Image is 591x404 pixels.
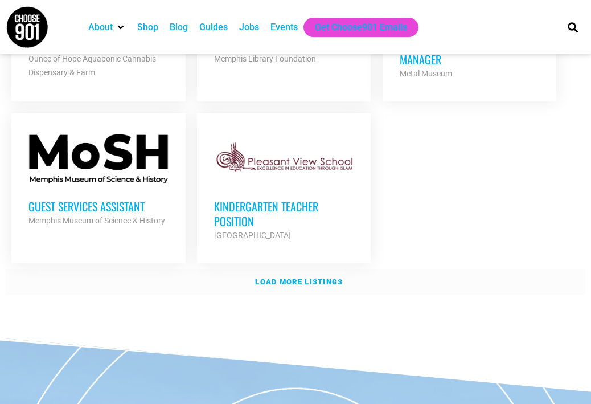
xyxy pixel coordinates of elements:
[83,18,132,37] div: About
[315,21,407,34] a: Get Choose901 Emails
[28,54,156,77] strong: Ounce of Hope Aquaponic Cannabis Dispensary & Farm
[11,113,185,244] a: Guest Services Assistant Memphis Museum of Science & History
[28,216,165,225] strong: Memphis Museum of Science & History
[6,269,585,295] a: Load more listings
[88,21,113,34] a: About
[197,113,371,259] a: Kindergarten Teacher Position [GEOGRAPHIC_DATA]
[270,21,298,34] a: Events
[400,69,452,78] strong: Metal Museum
[214,231,291,240] strong: [GEOGRAPHIC_DATA]
[170,21,188,34] a: Blog
[563,18,582,36] div: Search
[239,21,259,34] a: Jobs
[137,21,158,34] a: Shop
[83,18,552,37] nav: Main nav
[255,278,343,286] strong: Load more listings
[28,199,168,214] h3: Guest Services Assistant
[214,199,354,228] h3: Kindergarten Teacher Position
[214,54,316,63] strong: Memphis Library Foundation
[199,21,228,34] a: Guides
